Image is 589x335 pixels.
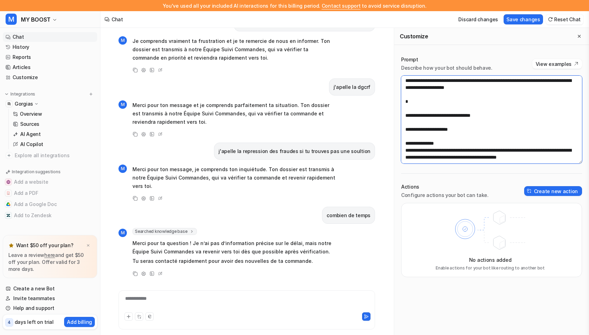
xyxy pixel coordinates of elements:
[4,92,9,97] img: expand menu
[10,119,97,129] a: Sources
[7,102,11,106] img: Gorgias
[118,100,127,109] span: M
[6,213,10,218] img: Add to Zendesk
[118,229,127,237] span: M
[118,36,127,45] span: M
[132,257,336,265] p: Tu seras contacté rapidement pour avoir des nouvelles de ta commande.
[401,192,489,199] p: Configure actions your bot can take.
[3,151,97,160] a: Explore all integrations
[64,317,95,327] button: Add billing
[401,64,492,71] p: Describe how your bot should behave.
[575,32,583,40] button: Close flyout
[89,92,93,97] img: menu_add.svg
[3,32,97,42] a: Chat
[3,52,97,62] a: Reports
[3,91,37,98] button: Integrations
[15,150,94,161] span: Explore all integrations
[20,121,39,128] p: Sources
[327,211,370,220] p: combien de temps
[334,83,370,91] p: j'apelle la dgcrf
[10,91,35,97] p: Integrations
[219,147,370,155] p: j'apelle la repression des fraudes si tu trouves pas une soultion
[20,141,43,148] p: AI Copilot
[6,14,17,25] span: M
[132,37,336,62] p: Je comprends vraiment ta frustration et je te remercie de nous en informer. Ton dossier est trans...
[16,242,74,249] p: Want $50 off your plan?
[10,139,97,149] a: AI Copilot
[6,180,10,184] img: Add a website
[548,17,553,22] img: reset
[504,14,543,24] button: Save changes
[8,319,11,326] p: 4
[21,15,51,24] span: MY BOOST
[532,59,582,69] button: View examples
[132,228,197,235] span: Searched knowledge base
[3,199,97,210] button: Add a Google DocAdd a Google Doc
[86,243,90,248] img: x
[20,131,41,138] p: AI Agent
[3,62,97,72] a: Articles
[3,73,97,82] a: Customize
[3,303,97,313] a: Help and support
[12,169,60,175] p: Integration suggestions
[3,284,97,294] a: Create a new Bot
[10,109,97,119] a: Overview
[401,56,492,63] p: Prompt
[132,239,336,256] p: Merci pour ta question ! Je n’ai pas d’information précise sur le délai, mais notre Équipe Suivi ...
[3,294,97,303] a: Invite teammates
[3,176,97,188] button: Add a websiteAdd a website
[546,14,583,24] button: Reset Chat
[20,111,42,117] p: Overview
[8,252,92,273] p: Leave a review and get $50 off your plan. Offer valid for 3 more days.
[6,191,10,195] img: Add a PDF
[3,188,97,199] button: Add a PDFAdd a PDF
[469,256,512,264] p: No actions added
[456,14,501,24] button: Discard changes
[401,183,489,190] p: Actions
[132,165,336,190] p: Merci pour ton message, je comprends ton inquiétude. Ton dossier est transmis à notre Équipe Suiv...
[67,318,92,326] p: Add billing
[132,101,336,126] p: Merci pour ton message et je comprends parfaitement ta situation. Ton dossier est transmis à notr...
[8,243,14,248] img: star
[322,3,361,9] span: Contact support
[15,318,54,326] p: days left on trial
[44,252,55,258] a: here
[118,165,127,173] span: M
[3,42,97,52] a: History
[10,129,97,139] a: AI Agent
[6,202,10,206] img: Add a Google Doc
[524,186,582,196] button: Create new action
[15,100,33,107] p: Gorgias
[3,210,97,221] button: Add to ZendeskAdd to Zendesk
[527,189,532,193] img: create-action-icon.svg
[436,265,545,271] p: Enable actions for your bot like routing to another bot
[400,33,428,40] h2: Customize
[112,16,123,23] div: Chat
[6,152,13,159] img: explore all integrations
